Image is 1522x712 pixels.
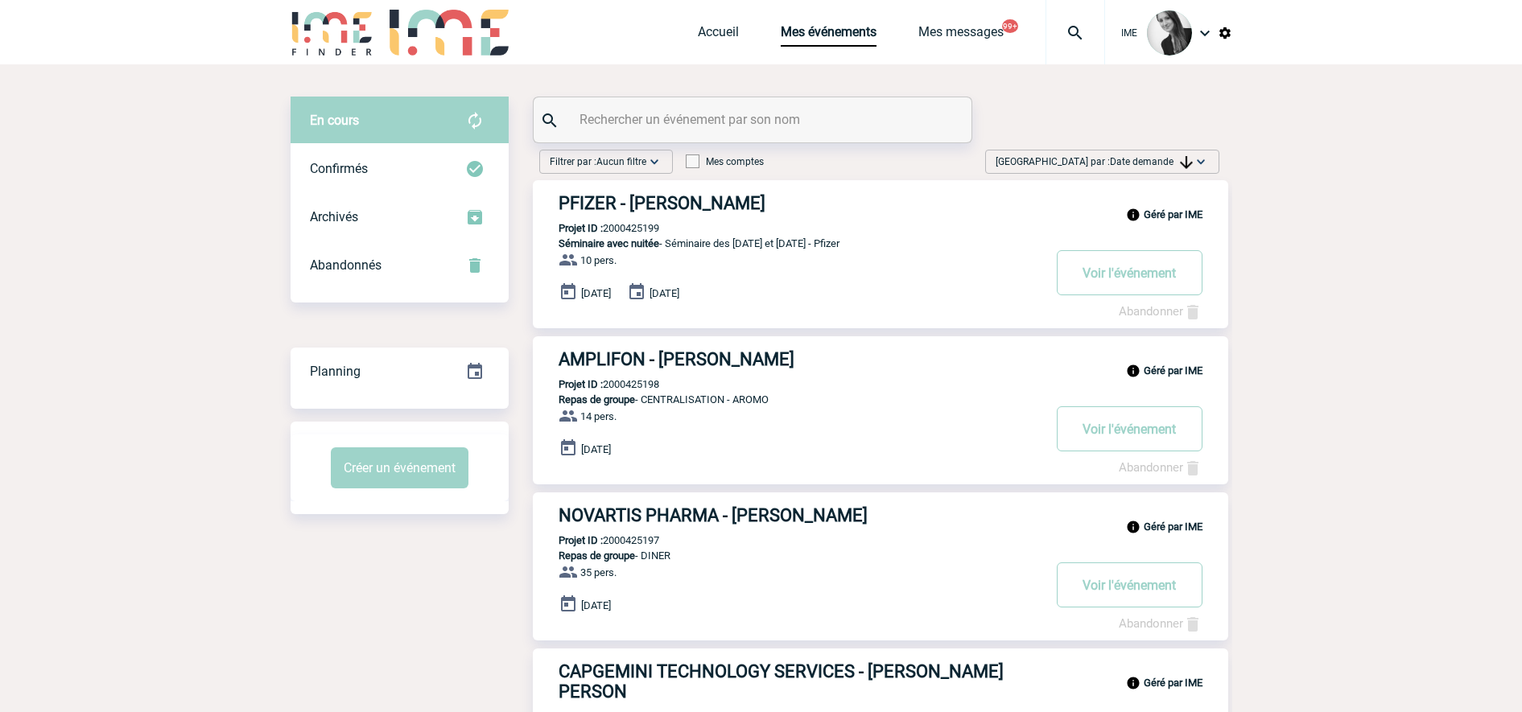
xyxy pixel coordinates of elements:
[533,534,659,546] p: 2000425197
[559,393,635,405] span: Repas de groupe
[331,447,468,488] button: Créer un événement
[1144,364,1202,377] b: Géré par IME
[581,287,611,299] span: [DATE]
[533,549,1041,562] p: - DINER
[1144,677,1202,689] b: Géré par IME
[1147,10,1192,56] img: 101050-0.jpg
[996,154,1193,170] span: [GEOGRAPHIC_DATA] par :
[698,24,739,47] a: Accueil
[559,378,603,390] b: Projet ID :
[533,393,1041,405] p: - CENTRALISATION - AROMO
[918,24,1004,47] a: Mes messages
[533,378,659,390] p: 2000425198
[291,241,509,290] div: Retrouvez ici tous vos événements annulés
[581,599,611,611] span: [DATE]
[650,287,679,299] span: [DATE]
[533,222,659,234] p: 2000425199
[310,257,382,273] span: Abandonnés
[533,237,1041,249] p: - Séminaire des [DATE] et [DATE] - Pfizer
[580,566,617,578] span: 35 pers.
[310,113,359,128] span: En cours
[1193,154,1209,170] img: baseline_expand_more_white_24dp-b.png
[596,156,646,167] span: Aucun filtre
[310,209,358,224] span: Archivés
[1110,156,1193,167] span: Date demande
[559,349,1041,369] h3: AMPLIFON - [PERSON_NAME]
[580,254,617,266] span: 10 pers.
[686,156,764,167] label: Mes comptes
[1126,520,1140,534] img: info_black_24dp.svg
[1119,616,1202,631] a: Abandonner
[1119,460,1202,475] a: Abandonner
[559,237,659,249] span: Séminaire avec nuitée
[1144,521,1202,533] b: Géré par IME
[559,505,1041,525] h3: NOVARTIS PHARMA - [PERSON_NAME]
[291,348,509,396] div: Retrouvez ici tous vos événements organisés par date et état d'avancement
[291,347,509,394] a: Planning
[1126,676,1140,690] img: info_black_24dp.svg
[1180,156,1193,169] img: arrow_downward.png
[1119,304,1202,319] a: Abandonner
[1126,364,1140,378] img: info_black_24dp.svg
[550,154,646,170] span: Filtrer par :
[1144,208,1202,220] b: Géré par IME
[581,443,611,455] span: [DATE]
[533,505,1228,525] a: NOVARTIS PHARMA - [PERSON_NAME]
[1002,19,1018,33] button: 99+
[646,154,662,170] img: baseline_expand_more_white_24dp-b.png
[291,97,509,145] div: Retrouvez ici tous vos évènements avant confirmation
[559,193,1041,213] h3: PFIZER - [PERSON_NAME]
[575,108,934,131] input: Rechercher un événement par son nom
[559,549,635,562] span: Repas de groupe
[310,161,368,176] span: Confirmés
[1057,562,1202,607] button: Voir l'événement
[1057,250,1202,295] button: Voir l'événement
[533,661,1228,702] a: CAPGEMINI TECHNOLOGY SERVICES - [PERSON_NAME] PERSON
[310,364,361,379] span: Planning
[580,410,617,422] span: 14 pers.
[1057,406,1202,451] button: Voir l'événement
[781,24,876,47] a: Mes événements
[1126,208,1140,222] img: info_black_24dp.svg
[559,222,603,234] b: Projet ID :
[533,193,1228,213] a: PFIZER - [PERSON_NAME]
[291,193,509,241] div: Retrouvez ici tous les événements que vous avez décidé d'archiver
[533,349,1228,369] a: AMPLIFON - [PERSON_NAME]
[1121,27,1137,39] span: IME
[291,10,374,56] img: IME-Finder
[559,534,603,546] b: Projet ID :
[559,661,1041,702] h3: CAPGEMINI TECHNOLOGY SERVICES - [PERSON_NAME] PERSON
